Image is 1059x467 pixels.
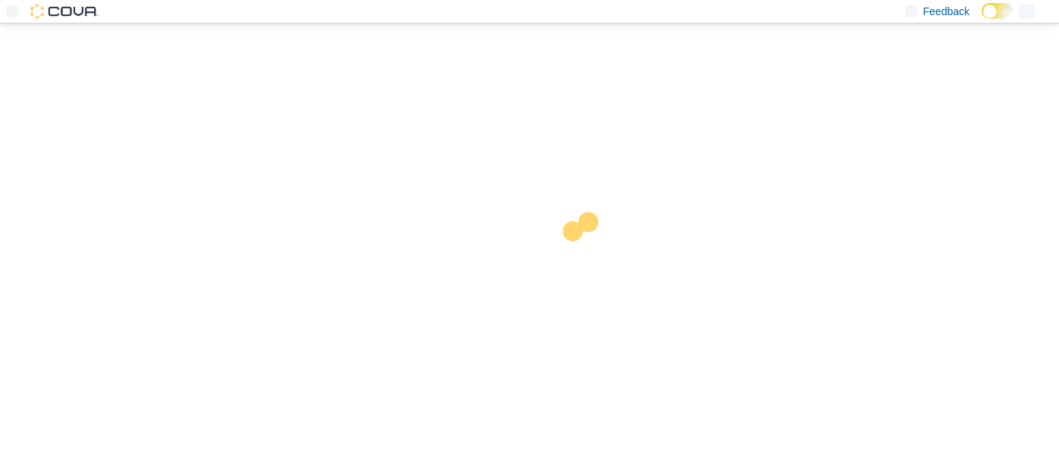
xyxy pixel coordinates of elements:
span: Dark Mode [982,19,982,20]
span: Feedback [923,4,970,19]
input: Dark Mode [982,3,1014,19]
img: cova-loader [530,201,644,315]
img: Cova [30,4,99,19]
